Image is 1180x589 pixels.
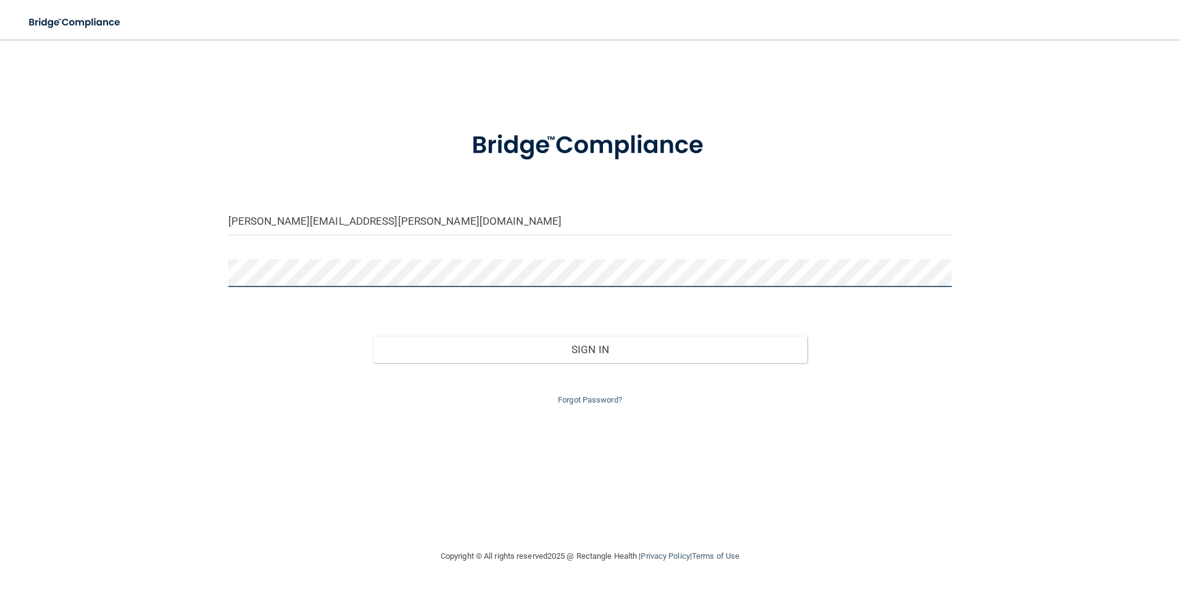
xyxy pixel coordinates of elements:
iframe: Drift Widget Chat Controller [966,501,1165,551]
a: Privacy Policy [641,551,689,561]
img: bridge_compliance_login_screen.278c3ca4.svg [19,10,132,35]
button: Sign In [373,336,807,363]
input: Email [228,207,952,235]
div: Copyright © All rights reserved 2025 @ Rectangle Health | | [365,537,815,576]
a: Forgot Password? [558,395,622,404]
img: bridge_compliance_login_screen.278c3ca4.svg [446,114,734,178]
a: Terms of Use [692,551,739,561]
